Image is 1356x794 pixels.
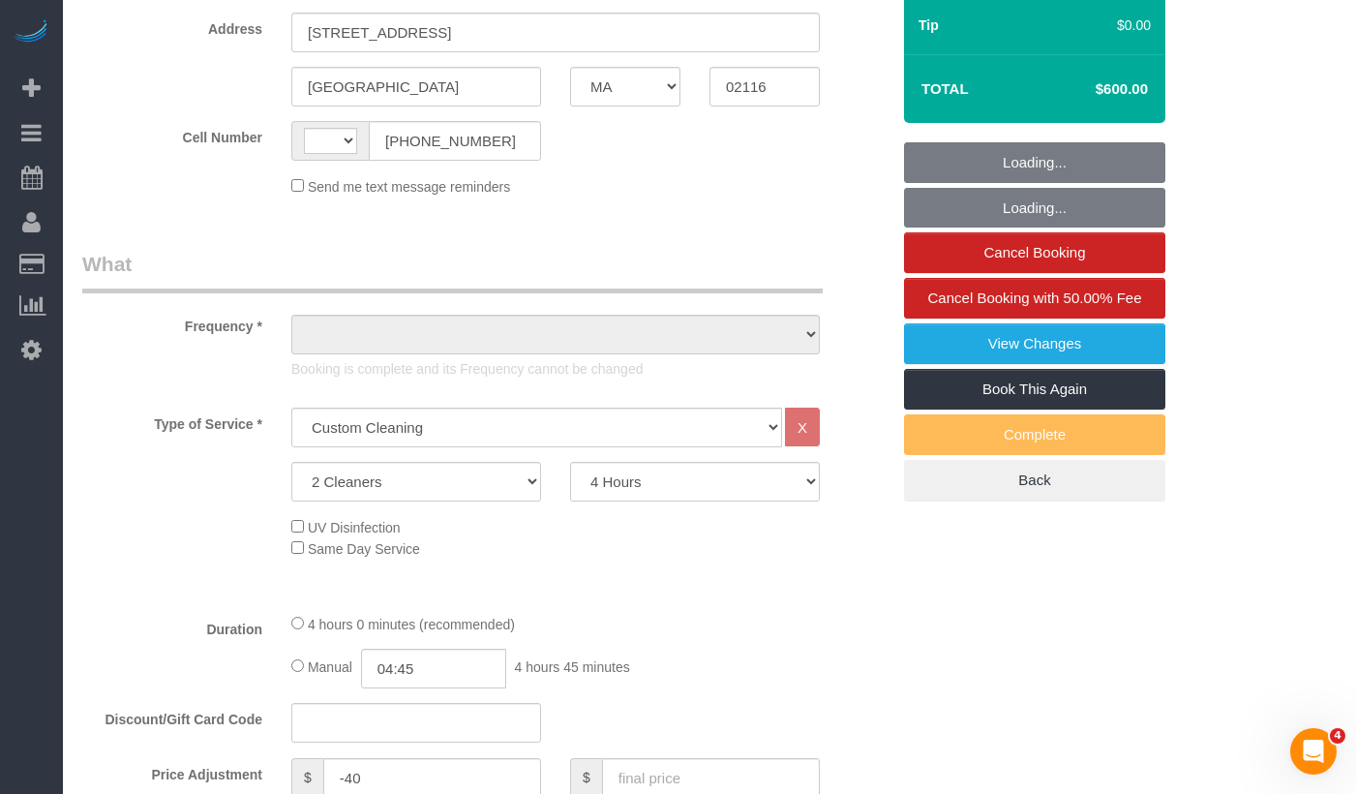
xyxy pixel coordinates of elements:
[904,232,1165,273] a: Cancel Booking
[904,278,1165,319] a: Cancel Booking with 50.00% Fee
[291,67,541,107] input: City
[68,613,277,639] label: Duration
[82,250,823,293] legend: What
[308,617,515,632] span: 4 hours 0 minutes (recommended)
[68,758,277,784] label: Price Adjustment
[291,359,820,379] p: Booking is complete and its Frequency cannot be changed
[308,541,420,557] span: Same Day Service
[1038,81,1148,98] h4: $600.00
[904,460,1165,501] a: Back
[369,121,541,161] input: Cell Number
[1290,728,1337,775] iframe: Intercom live chat
[68,121,277,147] label: Cell Number
[928,290,1142,306] span: Cancel Booking with 50.00% Fee
[904,323,1165,364] a: View Changes
[308,520,401,535] span: UV Disinfection
[12,19,50,46] img: Automaid Logo
[709,67,820,107] input: Zip Code
[308,659,352,675] span: Manual
[308,179,510,195] span: Send me text message reminders
[921,80,969,97] strong: Total
[68,703,277,729] label: Discount/Gift Card Code
[1095,15,1151,35] div: $0.00
[68,408,277,434] label: Type of Service *
[904,369,1165,410] a: Book This Again
[1330,728,1345,744] span: 4
[515,659,630,675] span: 4 hours 45 minutes
[68,13,277,39] label: Address
[68,310,277,336] label: Frequency *
[919,15,939,35] label: Tip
